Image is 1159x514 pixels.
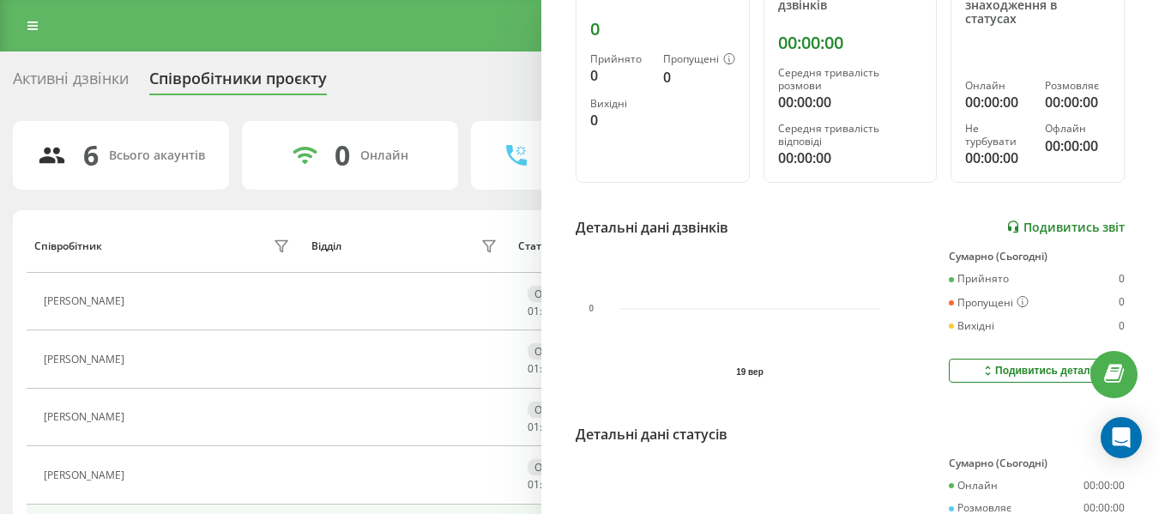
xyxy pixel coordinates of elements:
div: 0 [1119,320,1125,332]
div: 00:00:00 [778,33,923,53]
div: 00:00:00 [965,92,1030,112]
div: [PERSON_NAME] [44,411,129,423]
div: [PERSON_NAME] [44,295,129,307]
div: Офлайн [528,343,583,360]
div: 0 [590,19,735,39]
button: Подивитись деталі [949,359,1125,383]
div: : : [528,363,569,375]
div: Детальні дані дзвінків [576,217,728,238]
div: 0 [1119,273,1125,285]
span: 01 [528,420,540,434]
a: Подивитись звіт [1006,220,1125,234]
div: Статус [518,240,552,252]
div: 00:00:00 [1084,502,1125,514]
div: [PERSON_NAME] [44,469,129,481]
div: Співробітники проєкту [149,70,327,96]
div: Офлайн [1045,123,1110,135]
div: Вихідні [590,98,649,110]
div: : : [528,479,569,491]
div: Офлайн [528,459,583,475]
div: 0 [663,67,735,88]
div: Пропущені [663,53,735,67]
div: 00:00:00 [778,148,923,168]
div: Онлайн [360,148,408,163]
div: Прийнято [949,273,1009,285]
text: 0 [589,304,594,313]
div: Середня тривалість відповіді [778,123,923,148]
div: 0 [335,139,350,172]
div: Сумарно (Сьогодні) [949,251,1125,263]
div: Офлайн [528,402,583,418]
div: Вихідні [949,320,994,332]
div: Офлайн [528,286,583,302]
div: Розмовляє [1045,80,1110,92]
div: 0 [1119,296,1125,310]
div: Не турбувати [965,123,1030,148]
div: Відділ [311,240,341,252]
div: [PERSON_NAME] [44,354,129,366]
div: Середня тривалість розмови [778,67,923,92]
div: 0 [590,110,649,130]
div: 00:00:00 [1045,136,1110,156]
div: 0 [590,65,649,86]
div: Всього акаунтів [109,148,205,163]
div: Співробітник [34,240,102,252]
div: Подивитись деталі [981,364,1093,378]
div: Розмовляє [949,502,1011,514]
div: Сумарно (Сьогодні) [949,457,1125,469]
div: 00:00:00 [778,92,923,112]
div: 00:00:00 [1045,92,1110,112]
span: 01 [528,361,540,376]
span: 01 [528,304,540,318]
div: 00:00:00 [1084,480,1125,492]
div: Онлайн [965,80,1030,92]
text: 19 вер [736,367,764,377]
div: Прийнято [590,53,649,65]
div: : : [528,421,569,433]
div: : : [528,305,569,317]
div: Онлайн [949,480,998,492]
span: 01 [528,477,540,492]
div: 6 [83,139,99,172]
div: Пропущені [949,296,1029,310]
div: Open Intercom Messenger [1101,417,1142,458]
div: Детальні дані статусів [576,424,727,444]
div: 00:00:00 [965,148,1030,168]
div: Активні дзвінки [13,70,129,96]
